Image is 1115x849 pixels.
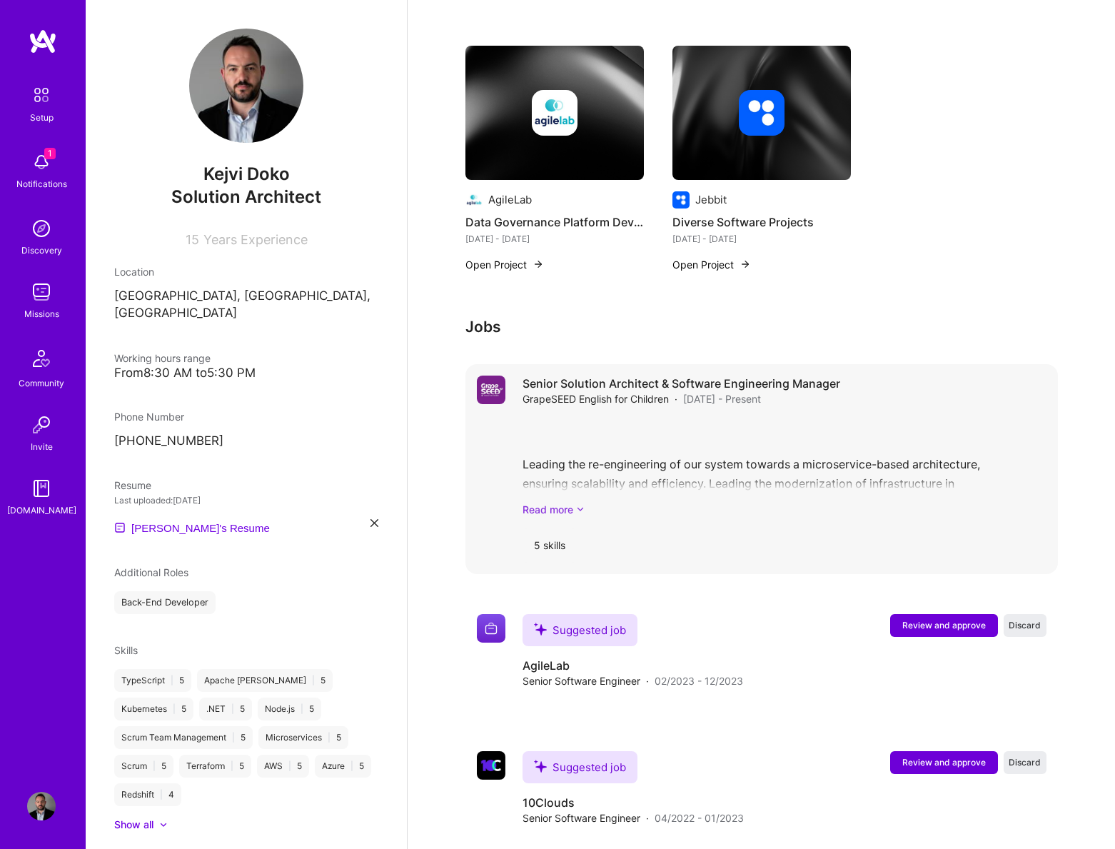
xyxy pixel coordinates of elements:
[523,391,669,406] span: GrapeSEED English for Children
[203,232,308,247] span: Years Experience
[27,411,56,439] img: Invite
[695,192,727,207] div: Jebbit
[655,810,744,825] span: 04/2022 - 01/2023
[114,783,181,806] div: Redshift 4
[523,810,640,825] span: Senior Software Engineer
[16,176,67,191] div: Notifications
[21,243,62,258] div: Discovery
[350,760,353,772] span: |
[189,29,303,143] img: User Avatar
[523,614,637,646] div: Suggested job
[523,502,1046,517] a: Read more
[465,46,644,180] img: cover
[27,474,56,503] img: guide book
[231,703,234,715] span: |
[114,755,173,778] div: Scrum 5
[114,726,253,749] div: Scrum Team Management 5
[24,792,59,820] a: User Avatar
[465,231,644,246] div: [DATE] - [DATE]
[523,795,744,810] h4: 10Clouds
[27,148,56,176] img: bell
[197,669,333,692] div: Apache [PERSON_NAME] 5
[199,698,252,720] div: .NET 5
[312,675,315,686] span: |
[24,306,59,321] div: Missions
[257,755,309,778] div: AWS 5
[523,673,640,688] span: Senior Software Engineer
[114,264,378,279] div: Location
[655,673,743,688] span: 02/2023 - 12/2023
[465,318,1058,336] h3: Jobs
[534,623,547,636] i: icon SuggestedTeams
[902,619,986,631] span: Review and approve
[477,751,505,780] img: Company logo
[315,755,371,778] div: Azure 5
[465,257,544,272] button: Open Project
[646,673,649,688] span: ·
[672,213,851,231] h4: Diverse Software Projects
[672,191,690,209] img: Company logo
[523,658,743,673] h4: AgileLab
[26,80,56,110] img: setup
[258,726,348,749] div: Microservices 5
[1004,751,1046,774] button: Discard
[672,46,851,180] img: cover
[114,352,211,364] span: Working hours range
[114,164,378,185] span: Kejvi Doko
[114,644,138,656] span: Skills
[114,669,191,692] div: TypeScript 5
[24,341,59,376] img: Community
[27,278,56,306] img: teamwork
[232,732,235,743] span: |
[160,789,163,800] span: |
[179,755,251,778] div: Terraform 5
[740,258,751,270] img: arrow-right
[114,493,378,508] div: Last uploaded: [DATE]
[675,391,677,406] span: ·
[328,732,331,743] span: |
[258,698,321,720] div: Node.js 5
[153,760,156,772] span: |
[523,376,840,391] h4: Senior Solution Architect & Software Engineering Manager
[488,192,532,207] div: AgileLab
[1009,756,1041,768] span: Discard
[739,90,784,136] img: Company logo
[114,479,151,491] span: Resume
[114,818,153,832] div: Show all
[533,258,544,270] img: arrow-right
[114,566,188,578] span: Additional Roles
[465,213,644,231] h4: Data Governance Platform Development
[477,376,505,404] img: Company logo
[534,760,547,773] i: icon SuggestedTeams
[288,760,291,772] span: |
[171,675,173,686] span: |
[902,756,986,768] span: Review and approve
[27,792,56,820] img: User Avatar
[523,751,637,783] div: Suggested job
[186,232,199,247] span: 15
[370,519,378,527] i: icon Close
[27,214,56,243] img: discovery
[44,148,56,159] span: 1
[114,411,184,423] span: Phone Number
[683,391,761,406] span: [DATE] - Present
[672,231,851,246] div: [DATE] - [DATE]
[301,703,303,715] span: |
[523,528,577,563] div: 5 skills
[114,288,378,322] p: [GEOGRAPHIC_DATA], [GEOGRAPHIC_DATA], [GEOGRAPHIC_DATA]
[7,503,76,518] div: [DOMAIN_NAME]
[465,191,483,209] img: Company logo
[114,591,216,614] div: Back-End Developer
[1009,619,1041,631] span: Discard
[890,751,998,774] button: Review and approve
[672,257,751,272] button: Open Project
[576,502,585,517] i: icon ArrowDownSecondaryDark
[114,519,270,536] a: [PERSON_NAME]'s Resume
[173,703,176,715] span: |
[890,614,998,637] button: Review and approve
[532,90,577,136] img: Company logo
[114,698,193,720] div: Kubernetes 5
[231,760,233,772] span: |
[30,110,54,125] div: Setup
[171,186,321,207] span: Solution Architect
